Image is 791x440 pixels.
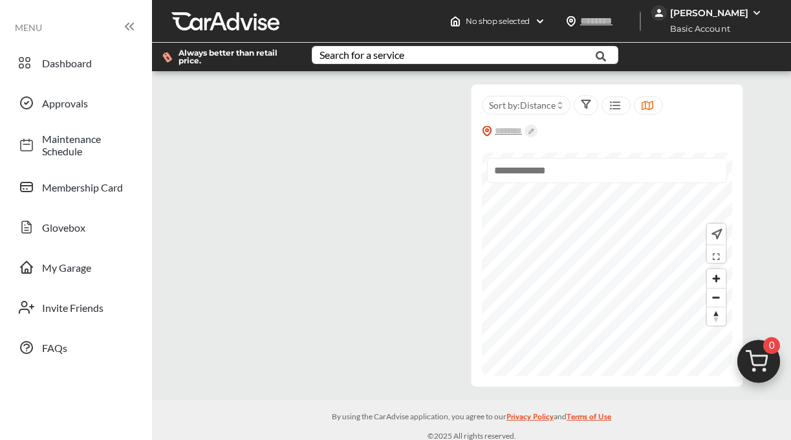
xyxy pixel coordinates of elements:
img: WGsFRI8htEPBVLJbROoPRyZpYNWhNONpIPPETTm6eUC0GeLEiAAAAAElFTkSuQmCC [752,8,762,18]
span: Invite Friends [42,302,133,314]
img: header-down-arrow.9dd2ce7d.svg [535,16,545,27]
span: FAQs [42,342,133,354]
img: header-home-logo.8d720a4f.svg [450,16,461,27]
span: Membership Card [42,181,133,193]
img: location_vector_orange.38f05af8.svg [482,126,492,137]
span: Always better than retail price. [179,49,291,65]
span: Sort by : [489,100,556,111]
div: Search for a service [320,50,404,60]
img: header-divider.bc55588e.svg [640,12,641,31]
img: recenter.ce011a49.svg [709,227,722,241]
a: Privacy Policy [506,411,554,430]
img: jVpblrzwTbfkPYzPPzSLxeg0AAAAASUVORK5CYII= [651,5,667,21]
p: By using the CarAdvise application, you agree to our and [152,411,791,423]
span: Distance [520,100,556,111]
a: Invite Friends [12,291,139,324]
div: [PERSON_NAME] [670,7,748,19]
a: Maintenance Schedule [12,126,139,164]
span: MENU [15,23,42,33]
a: My Garage [12,250,139,284]
button: Zoom out [707,288,726,307]
span: Basic Account [653,22,740,36]
button: Reset bearing to north [707,307,726,325]
span: Maintenance Schedule [42,133,133,157]
a: Glovebox [12,210,139,244]
a: FAQs [12,331,139,364]
span: No shop selected [466,16,530,27]
a: Membership Card [12,170,139,204]
span: My Garage [42,261,133,274]
button: Zoom in [707,269,726,288]
a: Dashboard [12,46,139,80]
span: Approvals [42,97,133,109]
span: 0 [763,337,780,354]
img: dollor_label_vector.a70140d1.svg [162,52,172,63]
a: Approvals [12,86,139,120]
img: location_vector.a44bc228.svg [566,16,576,27]
a: Terms of Use [567,411,611,430]
img: cart_icon.3d0951e8.svg [728,334,790,396]
span: Dashboard [42,57,133,69]
span: Glovebox [42,221,133,234]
